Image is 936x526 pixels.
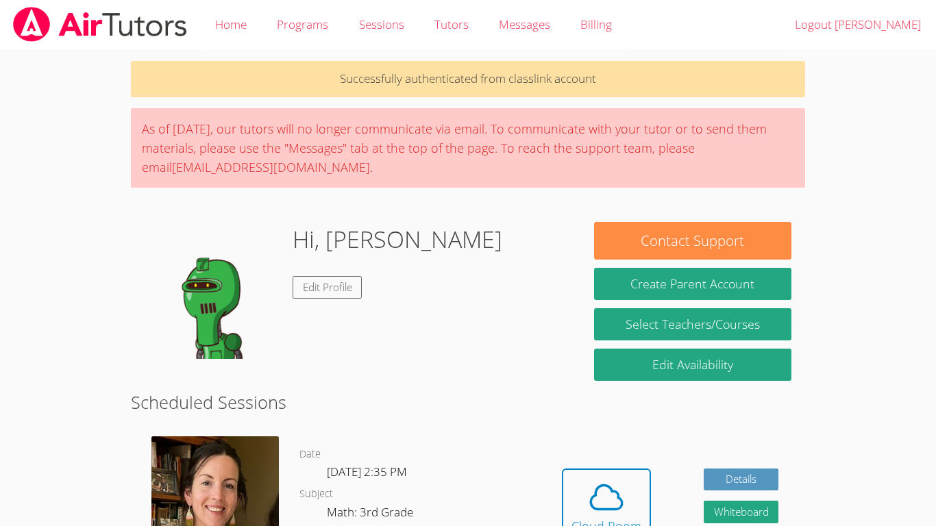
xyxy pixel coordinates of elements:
[299,446,321,463] dt: Date
[131,108,805,188] div: As of [DATE], our tutors will no longer communicate via email. To communicate with your tutor or ...
[145,222,282,359] img: default.png
[131,61,805,97] p: Successfully authenticated from classlink account
[327,464,407,479] span: [DATE] 2:35 PM
[12,7,188,42] img: airtutors_banner-c4298cdbf04f3fff15de1276eac7730deb9818008684d7c2e4769d2f7ddbe033.png
[704,468,779,491] a: Details
[499,16,550,32] span: Messages
[299,486,333,503] dt: Subject
[293,276,362,299] a: Edit Profile
[594,308,791,340] a: Select Teachers/Courses
[293,222,502,257] h1: Hi, [PERSON_NAME]
[594,268,791,300] button: Create Parent Account
[704,501,779,523] button: Whiteboard
[594,222,791,260] button: Contact Support
[594,349,791,381] a: Edit Availability
[131,389,805,415] h2: Scheduled Sessions
[327,503,416,526] dd: Math: 3rd Grade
